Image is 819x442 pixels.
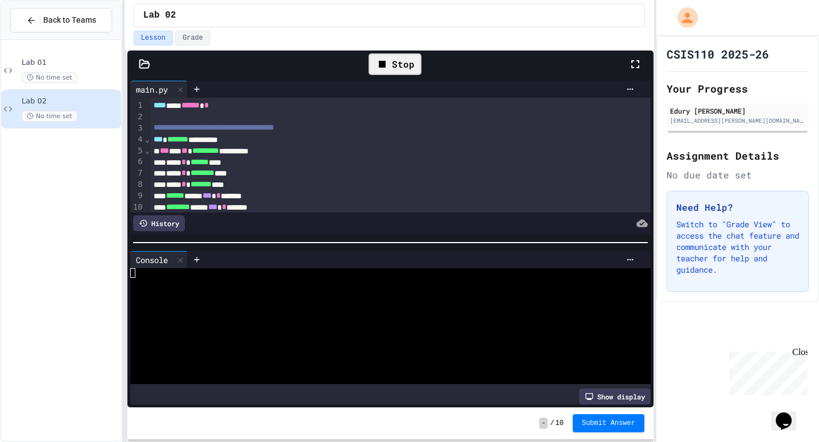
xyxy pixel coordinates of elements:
span: Lab 01 [22,58,119,68]
div: Chat with us now!Close [5,5,78,72]
div: 10 [130,202,144,213]
span: Fold line [144,146,150,155]
div: Edury [PERSON_NAME] [670,106,805,116]
div: 7 [130,168,144,179]
div: Stop [369,53,421,75]
div: Console [130,251,188,268]
div: 2 [130,111,144,123]
span: No time set [22,72,77,83]
span: Lab 02 [22,97,119,106]
span: Submit Answer [582,419,635,428]
span: Back to Teams [43,14,96,26]
div: 5 [130,145,144,157]
h1: CSIS110 2025-26 [667,46,769,62]
h2: Your Progress [667,81,809,97]
p: Switch to "Grade View" to access the chat feature and communicate with your teacher for help and ... [676,219,799,276]
div: [EMAIL_ADDRESS][PERSON_NAME][DOMAIN_NAME] [670,116,805,125]
iframe: chat widget [771,397,808,431]
div: History [133,215,185,231]
div: main.py [130,81,188,98]
div: 6 [130,156,144,168]
div: 4 [130,134,144,145]
button: Grade [175,31,210,45]
span: - [539,418,548,429]
div: 3 [130,123,144,134]
div: Show display [579,389,651,405]
h3: Need Help? [676,201,799,214]
span: / [550,419,554,428]
div: Console [130,254,173,266]
div: 9 [130,190,144,202]
span: Lab 02 [143,9,176,22]
button: Back to Teams [10,8,112,32]
div: No due date set [667,168,809,182]
div: 1 [130,100,144,111]
h2: Assignment Details [667,148,809,164]
iframe: chat widget [725,347,808,395]
button: Submit Answer [573,414,644,432]
div: My Account [665,5,701,31]
span: No time set [22,111,77,122]
span: Fold line [144,135,150,144]
div: main.py [130,84,173,95]
button: Lesson [134,31,173,45]
span: 10 [556,419,564,428]
div: 8 [130,179,144,190]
